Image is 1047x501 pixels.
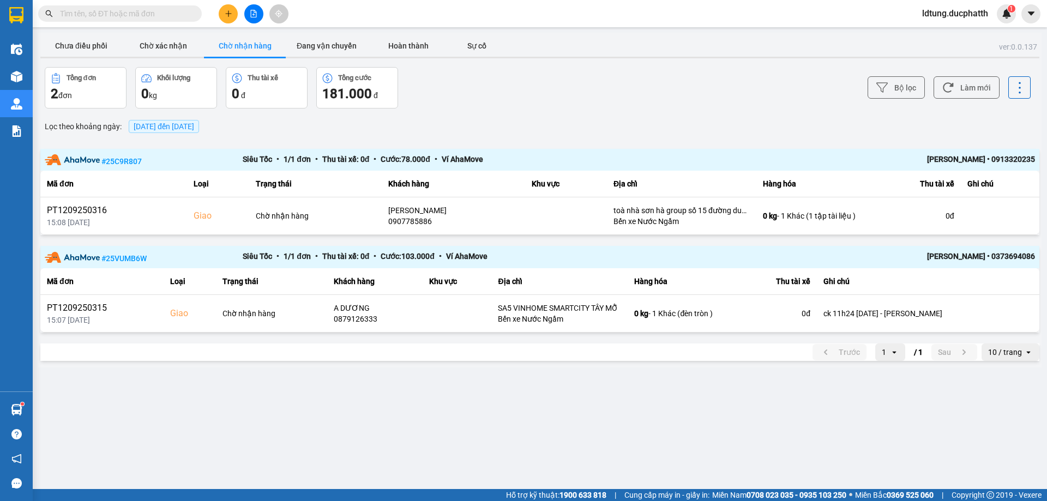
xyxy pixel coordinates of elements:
[226,67,308,108] button: Thu tài xế0 đ
[756,171,865,197] th: Hàng hóa
[988,347,1022,358] div: 10 / trang
[435,252,446,261] span: •
[430,155,442,164] span: •
[525,171,607,197] th: Khu vực
[164,268,216,295] th: Loại
[216,268,327,295] th: Trạng thái
[157,74,190,82] div: Khối lượng
[219,4,238,23] button: plus
[248,74,278,82] div: Thu tài xế
[817,268,1039,295] th: Ghi chú
[101,254,147,263] span: # 25VUMB6W
[837,250,1035,264] div: [PERSON_NAME] • 0373694086
[170,307,209,320] div: Giao
[369,155,381,164] span: •
[913,7,997,20] span: ldtung.ducphatth
[491,268,628,295] th: Địa chỉ
[931,344,977,360] button: next page. current page 1 / 1
[1026,9,1036,19] span: caret-down
[1009,5,1013,13] span: 1
[21,402,24,406] sup: 1
[747,491,846,499] strong: 0708 023 035 - 0935 103 250
[628,268,737,295] th: Hàng hóa
[67,74,96,82] div: Tổng đơn
[9,7,23,23] img: logo-vxr
[11,404,22,415] img: warehouse-icon
[634,309,648,318] span: 0 kg
[51,86,58,101] span: 2
[506,489,606,501] span: Hỗ trợ kỹ thuật:
[743,308,810,319] div: 0 đ
[11,71,22,82] img: warehouse-icon
[634,308,730,319] div: - 1 Khác (đèn tròn )
[11,125,22,137] img: solution-icon
[613,216,750,227] div: Bến xe Nước Ngầm
[256,210,375,221] div: Chờ nhận hàng
[338,74,371,82] div: Tổng cước
[388,216,519,227] div: 0907785886
[712,489,846,501] span: Miền Nam
[232,85,302,102] div: đ
[961,171,1039,197] th: Ghi chú
[11,98,22,110] img: warehouse-icon
[382,171,525,197] th: Khách hàng
[369,252,381,261] span: •
[250,10,257,17] span: file-add
[882,347,886,358] div: 1
[187,171,249,197] th: Loại
[60,8,189,20] input: Tìm tên, số ĐT hoặc mã đơn
[327,268,423,295] th: Khách hàng
[624,489,709,501] span: Cung cấp máy in - giấy in:
[135,67,217,108] button: Khối lượng0kg
[872,177,954,190] div: Thu tài xế
[914,346,923,359] span: / 1
[613,205,750,216] div: toà nhà sơn hà group số 15 đường duy tân dịch vọng hậu
[45,120,122,132] span: Lọc theo khoảng ngày :
[47,301,157,315] div: PT1209250315
[615,489,616,501] span: |
[849,493,852,497] span: ⚪️
[607,171,756,197] th: Địa chỉ
[813,344,867,360] button: previous page. current page 1 / 1
[1023,347,1024,358] input: Selected 10 / trang.
[194,209,243,222] div: Giao
[243,250,837,264] div: Siêu Tốc 1 / 1 đơn Thu tài xế: 0 đ Cước: 103.000 đ Ví AhaMove
[122,35,204,57] button: Chờ xác nhận
[763,212,777,220] span: 0 kg
[559,491,606,499] strong: 1900 633 818
[322,85,392,102] div: đ
[232,86,239,101] span: 0
[11,429,22,439] span: question-circle
[249,171,382,197] th: Trạng thái
[837,153,1035,167] div: [PERSON_NAME] • 0913320235
[934,76,1000,99] button: Làm mới
[316,67,398,108] button: Tổng cước181.000 đ
[890,348,899,357] svg: open
[423,268,491,295] th: Khu vực
[322,86,372,101] span: 181.000
[1021,4,1040,23] button: caret-down
[51,85,121,102] div: đơn
[498,313,621,324] div: Bến xe Nước Ngầm
[868,76,925,99] button: Bộ lọc
[40,171,187,197] th: Mã đơn
[101,156,142,165] span: # 25C9R807
[40,268,164,295] th: Mã đơn
[1008,5,1015,13] sup: 1
[45,67,127,108] button: Tổng đơn2đơn
[45,10,53,17] span: search
[887,491,934,499] strong: 0369 525 060
[942,489,943,501] span: |
[311,252,322,261] span: •
[449,35,504,57] button: Sự cố
[272,155,284,164] span: •
[222,308,321,319] div: Chờ nhận hàng
[1024,348,1033,357] svg: open
[11,454,22,464] span: notification
[763,210,859,221] div: - 1 Khác (1 tập tài liệu )
[334,313,416,324] div: 0879126333
[134,122,194,131] span: 12/09/2025 đến 12/09/2025
[498,303,621,313] div: SA5 VINHOME SMARTCITY TÂY MỖ
[272,252,284,261] span: •
[141,86,149,101] span: 0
